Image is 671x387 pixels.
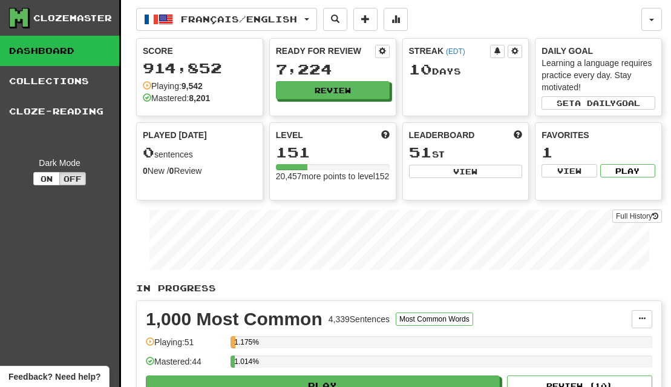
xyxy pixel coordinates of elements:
div: Learning a language requires practice every day. Stay motivated! [542,57,655,93]
div: 151 [276,145,390,160]
div: 1.175% [234,336,235,348]
span: This week in points, UTC [514,129,522,141]
button: Play [600,164,655,177]
div: 914,852 [143,61,257,76]
span: 0 [143,144,154,160]
span: Level [276,129,303,141]
div: Mastered: 44 [146,356,224,375]
div: 1.014% [234,356,235,368]
strong: 8,201 [189,93,210,103]
a: Full History [612,210,662,223]
button: Review [276,81,390,99]
div: Clozemaster [33,12,112,24]
strong: 0 [143,166,148,176]
button: On [33,172,60,185]
button: View [409,165,523,178]
div: Score [143,45,257,57]
div: 1,000 Most Common [146,310,322,328]
div: Mastered: [143,92,210,104]
div: Ready for Review [276,45,375,57]
div: 1 [542,145,655,160]
div: Daily Goal [542,45,655,57]
a: (EDT) [446,47,465,56]
div: st [409,145,523,160]
button: Most Common Words [396,313,473,326]
div: 20,457 more points to level 152 [276,170,390,182]
div: New / Review [143,165,257,177]
p: In Progress [136,282,662,294]
button: Off [59,172,86,185]
div: 7,224 [276,62,390,77]
span: 10 [409,61,432,78]
div: Streak [409,45,491,57]
button: Search sentences [323,8,347,31]
span: a daily [575,99,616,107]
div: 4,339 Sentences [329,313,390,325]
div: Favorites [542,129,655,141]
strong: 9,542 [182,81,203,91]
span: Played [DATE] [143,129,207,141]
button: Seta dailygoal [542,96,655,110]
button: Add sentence to collection [353,8,378,31]
button: Français/English [136,8,317,31]
span: Score more points to level up [381,129,390,141]
span: Leaderboard [409,129,475,141]
span: Français / English [181,14,297,24]
div: Day s [409,62,523,78]
div: Playing: [143,80,203,92]
span: 51 [409,144,432,160]
button: View [542,164,597,177]
div: Dark Mode [9,157,110,169]
button: More stats [384,8,408,31]
span: Open feedback widget [8,371,100,383]
div: Playing: 51 [146,336,224,356]
strong: 0 [169,166,174,176]
div: sentences [143,145,257,160]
